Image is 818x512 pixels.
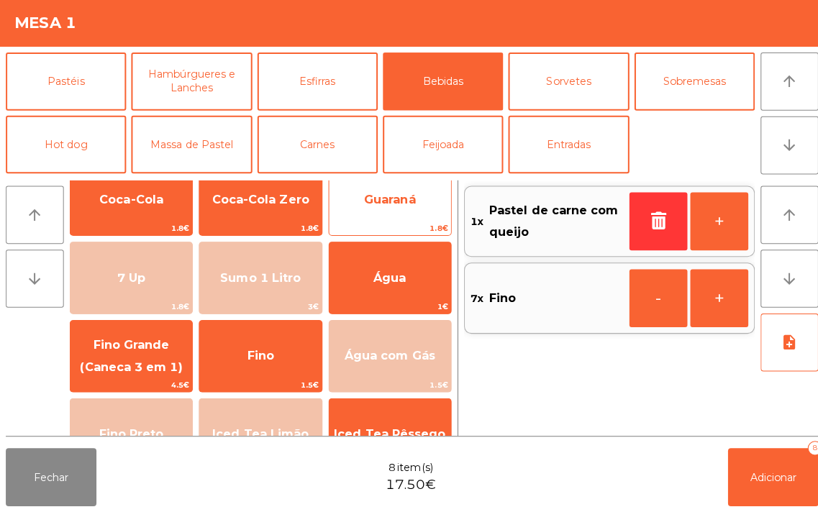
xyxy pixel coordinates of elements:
button: Hambúrgueres e Lanches [130,56,250,114]
i: arrow_upward [775,209,792,226]
button: + [685,195,742,252]
i: arrow_upward [775,76,792,93]
i: arrow_downward [775,140,792,157]
span: Adicionar [745,471,791,484]
button: Sorvetes [504,56,624,114]
span: 8 [386,460,393,475]
button: arrow_downward [755,252,812,309]
button: Hot dog [6,119,125,176]
div: 8 [801,442,816,456]
button: Feijoada [380,119,499,176]
span: Fino [486,289,512,311]
span: 1.5€ [327,379,447,393]
i: arrow_downward [26,272,43,289]
span: 1.8€ [198,224,319,237]
button: note_add [755,315,812,372]
button: - [624,271,682,329]
span: Fino Grande (Caneca 3 em 1) [80,339,181,375]
button: arrow_upward [755,188,812,246]
span: Fino Preto [99,428,163,442]
span: Sumo 1 Litro [219,273,299,286]
span: 7x [467,289,480,311]
span: Água [371,273,403,286]
span: 7 Up [117,273,145,286]
button: Carnes [255,119,375,176]
span: 3€ [198,301,319,315]
h4: Mesa 1 [14,16,76,37]
span: Fino [245,350,272,364]
span: item(s) [394,460,430,475]
span: Coca-Cola [99,195,162,209]
button: Sobremesas [630,56,749,114]
button: arrow_downward [6,252,63,309]
span: 1.8€ [70,224,191,237]
button: arrow_upward [6,188,63,246]
button: arrow_downward [755,119,812,177]
span: Guaraná [361,195,412,209]
span: Coca-Cola Zero [210,195,306,209]
button: Pastéis [6,56,125,114]
i: arrow_upward [26,209,43,226]
button: Entradas [504,119,624,176]
button: Fechar [6,449,96,506]
i: arrow_downward [775,272,792,289]
span: Iced Tea Pêssego [332,428,442,442]
i: note_add [775,335,792,352]
span: 1.8€ [70,301,191,315]
span: 1.5€ [198,379,319,393]
button: Adicionar8 [722,449,812,506]
span: 1x [467,202,480,246]
span: Pastel de carne com queijo [486,202,619,246]
span: Iced Tea Limão [211,428,306,442]
button: Esfirras [255,56,375,114]
button: Bebidas [380,56,499,114]
span: Água com Gás [342,350,432,364]
button: arrow_upward [755,56,812,114]
span: 1€ [327,301,447,315]
button: Massa de Pastel [130,119,250,176]
span: 1.8€ [327,224,447,237]
span: 17.50€ [383,475,433,495]
button: + [685,271,742,329]
span: 4.5€ [70,379,191,393]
